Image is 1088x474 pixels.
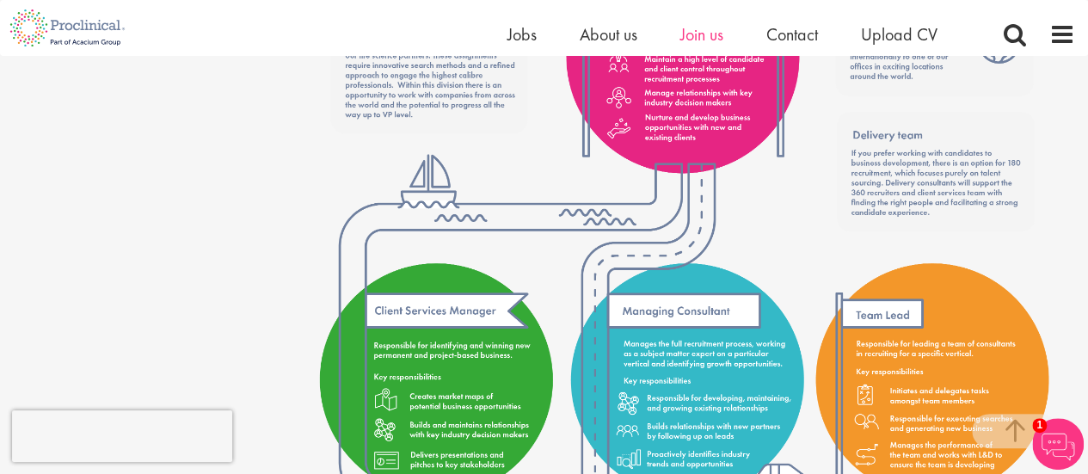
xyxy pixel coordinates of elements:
[680,23,723,46] a: Join us
[12,410,232,462] iframe: reCAPTCHA
[1032,418,1084,470] img: Chatbot
[580,23,637,46] a: About us
[766,23,818,46] a: Contact
[298,245,1062,263] a: Infographic: How can you grow your recruitment career at Proclinical?
[1032,418,1047,433] span: 1
[861,23,937,46] a: Upload CV
[507,23,537,46] a: Jobs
